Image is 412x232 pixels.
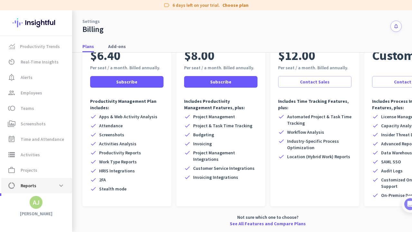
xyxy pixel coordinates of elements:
[99,113,157,120] span: Apps & Web Activity Analysis
[193,165,255,171] span: Customer Service Integrations
[23,67,33,78] img: Profile image for Tamara
[12,110,117,120] div: 1Add employees
[184,113,191,120] i: check
[21,182,36,189] span: Reports
[8,135,15,143] i: event_note
[90,140,97,147] i: check
[287,153,350,160] span: Location (Hybrid Work) Reports
[278,98,351,111] p: Includes Time Tracking Features, plus:
[97,187,129,213] button: Tasks
[82,18,100,24] a: Settings
[8,89,15,97] i: group
[37,203,60,208] span: Messages
[278,64,351,71] div: Per seat / a month. Billed annually.
[1,70,72,85] a: notification_importantAlerts
[193,174,238,180] span: Invoicing Integrations
[164,2,170,8] i: label
[20,43,60,50] span: Productivity Trends
[90,159,97,165] i: check
[21,166,37,174] span: Projects
[9,203,23,208] span: Home
[237,214,298,220] span: Not sure which one to choose?
[1,116,72,131] a: perm_mediaScreenshots
[21,58,59,66] span: Real-Time Insights
[278,113,285,120] i: check
[8,182,15,189] i: data_usage
[193,113,235,120] span: Project Management
[75,203,86,208] span: Help
[6,85,23,92] p: 4 steps
[82,85,122,92] p: About 10 minutes
[36,69,106,76] div: [PERSON_NAME] from Insightful
[55,3,75,14] h1: Tasks
[184,122,191,129] i: check
[13,10,60,35] img: Insightful logo
[99,131,124,138] span: Screenshots
[32,187,64,213] button: Messages
[64,187,97,213] button: Help
[99,122,123,129] span: Attendance
[184,174,191,180] i: check
[106,203,119,208] span: Tasks
[210,79,231,85] span: Subscribe
[278,76,351,88] button: Contact Sales
[9,48,120,63] div: You're just a few steps away from completing the essential app setup
[8,104,15,112] i: toll
[184,131,191,138] i: check
[1,193,72,209] a: settingsSettings
[1,101,72,116] a: tollTeams
[55,180,67,191] button: expand_more
[21,151,40,159] span: Activities
[8,120,15,128] i: perm_media
[1,147,72,162] a: storageActivities
[99,150,141,156] span: Productivity Reports
[230,220,306,227] a: See All Features and Compare Plans
[372,131,379,138] i: check
[184,140,191,147] i: check
[25,181,74,188] button: Mark as completed
[184,64,257,71] div: Per seat / a month. Billed annually.
[1,39,72,54] a: menu-itemProductivity Trends
[1,54,72,70] a: av_timerReal-Time Insights
[372,159,379,165] i: check
[381,159,401,165] span: SAML SSO
[116,79,137,85] span: Subscribe
[193,150,257,162] span: Project Management Integrations
[184,98,257,111] p: Includes Productivity Management Features, plus:
[90,76,164,88] button: Subscribe
[222,2,248,8] a: Choose plan
[372,113,379,120] i: check
[184,165,191,171] i: check
[25,123,112,150] div: It's time to add your employees! This is crucial since Insightful will start collecting their act...
[1,85,72,101] a: groupEmployees
[372,192,379,198] i: check
[90,46,121,64] span: $6.40
[90,177,97,183] i: check
[372,150,379,156] i: check
[1,162,72,178] a: work_outlineProjects
[99,177,106,183] span: 2FA
[184,76,257,88] button: Subscribe
[21,104,34,112] span: Teams
[99,140,136,147] span: Activities Analysis
[25,150,112,168] div: Show me how
[90,113,97,120] i: check
[184,150,191,156] i: check
[82,24,104,34] div: Billing
[8,58,15,66] i: av_timer
[9,43,15,49] img: menu-item
[21,73,33,81] span: Alerts
[278,153,285,160] i: check
[82,43,94,50] span: Plans
[8,73,15,81] i: notification_important
[372,122,379,129] i: check
[287,138,351,151] span: Industry-Specific Process Optimization
[372,177,379,183] i: check
[372,168,379,174] i: check
[1,131,72,147] a: event_noteTime and Attendance
[99,168,135,174] span: HRIS Integrations
[372,140,379,147] i: check
[390,21,402,32] button: notifications
[278,46,315,64] span: $12.00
